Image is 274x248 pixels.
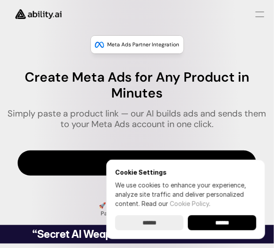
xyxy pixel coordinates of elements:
[7,69,267,101] h1: Create Meta Ads for Any Product in Minutes
[142,200,210,207] span: Read our .
[115,169,256,176] h6: Cookie Settings
[7,108,267,129] h1: Simply paste a product link — our AI builds ads and sends them to your Meta Ads account in one cl...
[109,158,154,169] h4: Try For Free
[18,150,256,176] a: Try For Free
[115,180,256,208] p: We use cookies to enhance your experience, analyze site traffic and deliver personalized content.
[170,200,209,207] a: Cookie Policy
[108,40,180,49] p: Meta Ads Partner Integration
[53,202,222,218] h4: 🚀 No design skills required. Pay only if it works for you.
[9,229,265,240] h2: “Secret AI Weapon of E-commerce Teams.”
